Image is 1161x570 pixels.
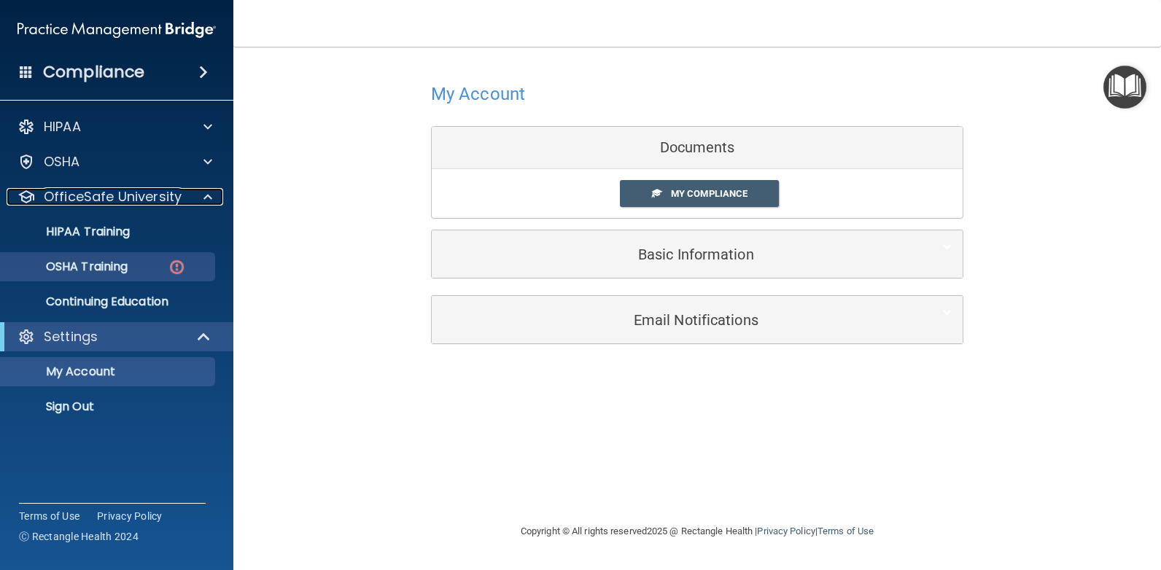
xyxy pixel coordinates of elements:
p: OSHA [44,153,80,171]
img: danger-circle.6113f641.png [168,258,186,276]
a: OSHA [18,153,212,171]
div: Copyright © All rights reserved 2025 @ Rectangle Health | | [431,508,963,555]
p: OfficeSafe University [44,188,182,206]
a: Basic Information [443,238,952,270]
div: Documents [432,127,963,169]
p: HIPAA Training [9,225,130,239]
img: PMB logo [18,15,216,44]
a: Settings [18,328,211,345]
p: Settings [44,328,98,345]
a: Privacy Policy [97,509,163,523]
a: HIPAA [18,118,212,136]
a: Email Notifications [443,303,952,336]
h5: Email Notifications [443,312,907,328]
p: Continuing Education [9,294,209,309]
a: OfficeSafe University [18,188,212,206]
p: Sign Out [9,399,209,414]
h5: Basic Information [443,246,907,262]
h4: My Account [431,85,525,104]
p: OSHA Training [9,259,128,274]
p: My Account [9,364,209,379]
a: Privacy Policy [757,526,815,536]
button: Open Resource Center [1103,66,1146,109]
span: Ⓒ Rectangle Health 2024 [19,529,139,544]
h4: Compliance [43,62,144,82]
p: HIPAA [44,118,81,136]
a: Terms of Use [818,526,874,536]
a: Terms of Use [19,509,79,523]
span: My Compliance [671,188,748,199]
